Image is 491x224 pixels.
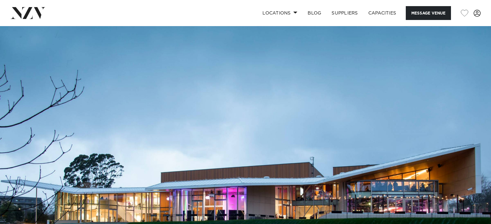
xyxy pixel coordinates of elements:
a: BLOG [302,6,326,20]
a: Capacities [363,6,402,20]
img: nzv-logo.png [10,7,46,19]
button: Message Venue [406,6,451,20]
a: Locations [257,6,302,20]
a: SUPPLIERS [326,6,363,20]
